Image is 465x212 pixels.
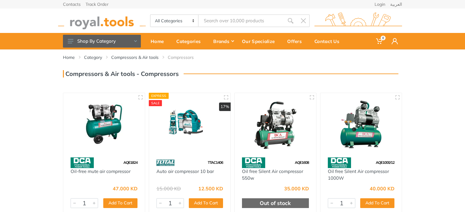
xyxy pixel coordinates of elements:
div: 40.000 KD [370,186,394,191]
div: Brands [209,35,238,48]
select: Category [151,15,199,27]
button: Shop By Category [63,35,141,48]
a: Categories [172,33,209,49]
a: Contact Us [310,33,348,49]
div: 47.000 KD [113,186,137,191]
a: Oil-free mute air compressor [71,168,130,174]
a: Login [375,2,385,6]
div: 12.500 KD [198,186,223,191]
div: Out of stock [242,198,309,208]
img: royal.tools Logo [58,13,146,29]
a: Category [84,54,102,60]
img: royal.tools Logo [314,13,402,29]
div: Express [149,93,169,99]
a: Compressors & Air tools [111,54,159,60]
img: 86.webp [156,157,175,168]
img: Royal Tools - Auto air compressor 10 bar [155,99,225,151]
img: Royal Tools - Oil-free mute air compressor [69,99,139,151]
a: Oil free Silent Air compressor 1000W [328,168,389,181]
a: Offers [283,33,310,49]
input: Site search [199,14,284,27]
span: AQE1608 [295,160,309,165]
a: Home [146,33,172,49]
img: Royal Tools - Oil free Silent Air compressor 1000W [326,99,397,151]
a: 0 [372,33,387,49]
a: Oil free Silent Air compressor 550w [242,168,303,181]
span: 0 [381,36,386,40]
button: Add To Cart [189,198,223,208]
nav: breadcrumb [63,54,402,60]
img: 58.webp [328,157,351,168]
button: Add To Cart [103,198,137,208]
a: Track Order [86,2,108,6]
button: Add To Cart [360,198,394,208]
img: Royal Tools - Oil free Silent Air compressor 550w [240,99,311,151]
div: Our Specialize [238,35,283,48]
div: 35.000 KD [284,186,309,191]
img: 58.webp [71,157,94,168]
div: Categories [172,35,209,48]
span: AQE1824 [123,160,137,165]
a: Home [63,54,75,60]
img: 58.webp [242,157,265,168]
h3: Compressors & Air tools - Compressors [63,70,179,77]
div: Contact Us [310,35,348,48]
a: العربية [390,2,402,6]
span: TTAC1406 [208,160,223,165]
div: Offers [283,35,310,48]
div: 15.000 KD [156,186,181,191]
a: Contacts [63,2,81,6]
div: Home [146,35,172,48]
span: AQE1000/12 [376,160,394,165]
a: Our Specialize [238,33,283,49]
a: Auto air compressor 10 bar [156,168,214,174]
div: SALE [149,100,162,106]
div: 17% [219,102,231,111]
li: Compressors [168,54,203,60]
